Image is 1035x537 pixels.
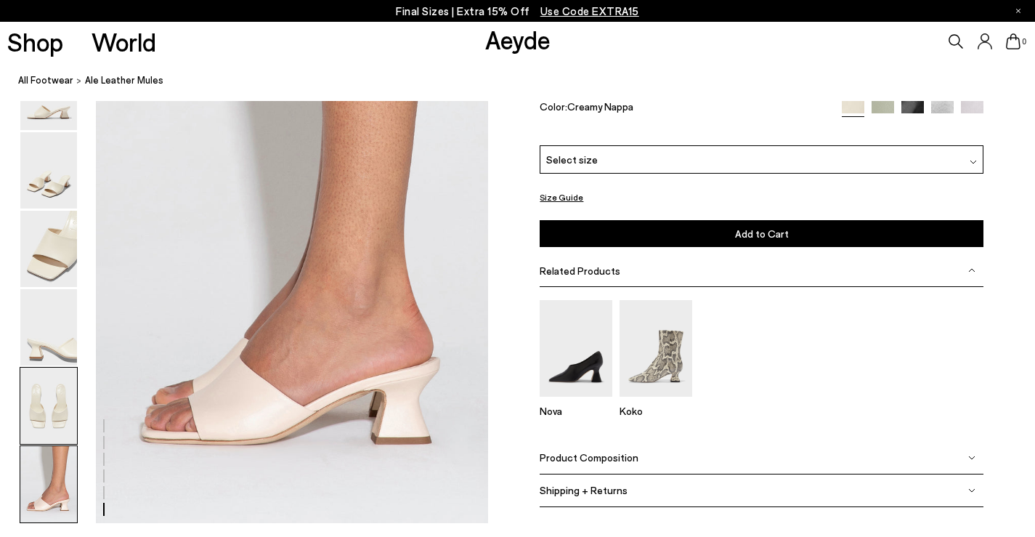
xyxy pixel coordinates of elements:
[567,100,633,113] span: Creamy Nappa
[1020,38,1028,46] span: 0
[620,300,692,397] img: Koko Regal Heel Boots
[540,265,620,277] span: Related Products
[20,368,77,444] img: Ale Leather Mules - Image 5
[18,61,1035,101] nav: breadcrumb
[540,300,612,397] img: Nova Regal Pumps
[540,100,827,117] div: Color:
[20,211,77,287] img: Ale Leather Mules - Image 3
[540,485,628,497] span: Shipping + Returns
[540,4,639,17] span: Navigate to /collections/ss25-final-sizes
[20,289,77,366] img: Ale Leather Mules - Image 4
[85,73,163,88] span: Ale Leather Mules
[620,387,692,417] a: Koko Regal Heel Boots Koko
[92,29,156,54] a: World
[968,454,975,461] img: svg%3E
[20,132,77,209] img: Ale Leather Mules - Image 2
[20,446,77,522] img: Ale Leather Mules - Image 6
[968,487,975,494] img: svg%3E
[540,188,583,206] button: Size Guide
[540,387,612,417] a: Nova Regal Pumps Nova
[620,405,692,417] p: Koko
[18,73,73,88] a: All Footwear
[546,152,598,167] span: Select size
[970,158,977,166] img: svg%3E
[7,29,63,54] a: Shop
[485,24,551,54] a: Aeyde
[735,227,789,240] span: Add to Cart
[396,2,639,20] p: Final Sizes | Extra 15% Off
[540,405,612,417] p: Nova
[1006,33,1020,49] a: 0
[540,220,983,247] button: Add to Cart
[968,267,975,274] img: svg%3E
[540,452,638,464] span: Product Composition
